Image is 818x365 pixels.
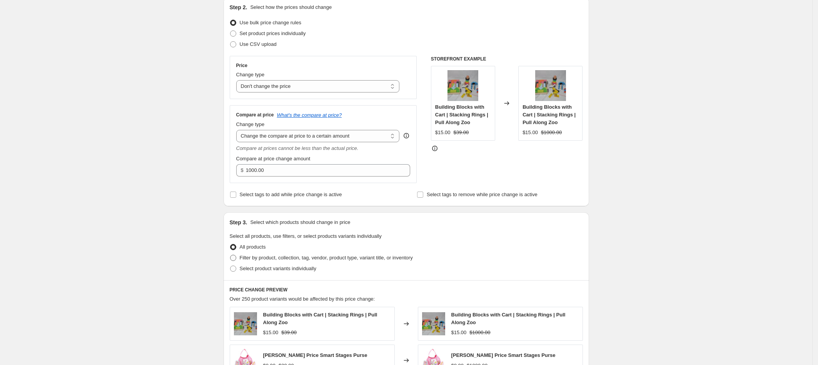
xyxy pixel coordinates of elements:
span: Change type [236,121,265,127]
h2: Step 2. [230,3,247,11]
p: Select how the prices should change [250,3,332,11]
span: Select tags to remove while price change is active [427,192,538,197]
img: DSC_0968_80x.JPG [447,70,478,101]
span: Select product variants individually [240,266,316,271]
span: Building Blocks with Cart | Stacking Rings | Pull Along Zoo [523,104,576,125]
div: $15.00 [263,329,279,336]
span: Over 250 product variants would be affected by this price change: [230,296,375,302]
span: Filter by product, collection, tag, vendor, product type, variant title, or inventory [240,255,413,261]
strike: $1000.00 [469,329,490,336]
h6: PRICE CHANGE PREVIEW [230,287,583,293]
div: $15.00 [435,129,451,136]
span: Compare at price change amount [236,156,311,161]
img: DSC_0968_80x.JPG [535,70,566,101]
strike: $39.00 [454,129,469,136]
span: [PERSON_NAME] Price Smart Stages Purse [451,352,556,358]
button: What's the compare at price? [277,112,342,118]
p: Select which products should change in price [250,219,350,226]
div: $15.00 [451,329,467,336]
span: Select all products, use filters, or select products variants individually [230,233,382,239]
i: Compare at prices cannot be less than the actual price. [236,145,359,151]
strike: $1000.00 [541,129,562,136]
span: Building Blocks with Cart | Stacking Rings | Pull Along Zoo [263,312,377,325]
input: 80.00 [246,164,399,177]
span: Select tags to add while price change is active [240,192,342,197]
span: Set product prices individually [240,30,306,36]
img: DSC_0968_80x.JPG [422,312,445,335]
img: DSC_0968_80x.JPG [234,312,257,335]
h3: Price [236,62,247,69]
span: [PERSON_NAME] Price Smart Stages Purse [263,352,367,358]
span: Building Blocks with Cart | Stacking Rings | Pull Along Zoo [451,312,566,325]
span: $ [241,167,244,173]
strike: $39.00 [281,329,297,336]
h2: Step 3. [230,219,247,226]
span: Use CSV upload [240,41,277,47]
h6: STOREFRONT EXAMPLE [431,56,583,62]
span: All products [240,244,266,250]
div: $15.00 [523,129,538,136]
h3: Compare at price [236,112,274,118]
span: Change type [236,72,265,77]
div: help [402,132,410,140]
span: Building Blocks with Cart | Stacking Rings | Pull Along Zoo [435,104,488,125]
span: Use bulk price change rules [240,20,301,25]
